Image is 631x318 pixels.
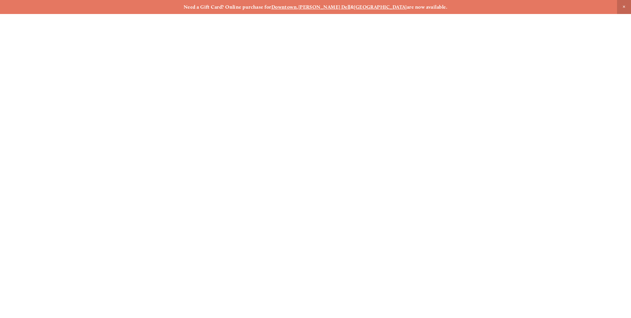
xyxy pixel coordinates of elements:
[354,4,407,10] a: [GEOGRAPHIC_DATA]
[271,4,297,10] a: Downtown
[407,4,447,10] strong: are now available.
[184,4,271,10] strong: Need a Gift Card? Online purchase for
[297,4,298,10] strong: ,
[298,4,351,10] a: [PERSON_NAME] Dell
[351,4,354,10] strong: &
